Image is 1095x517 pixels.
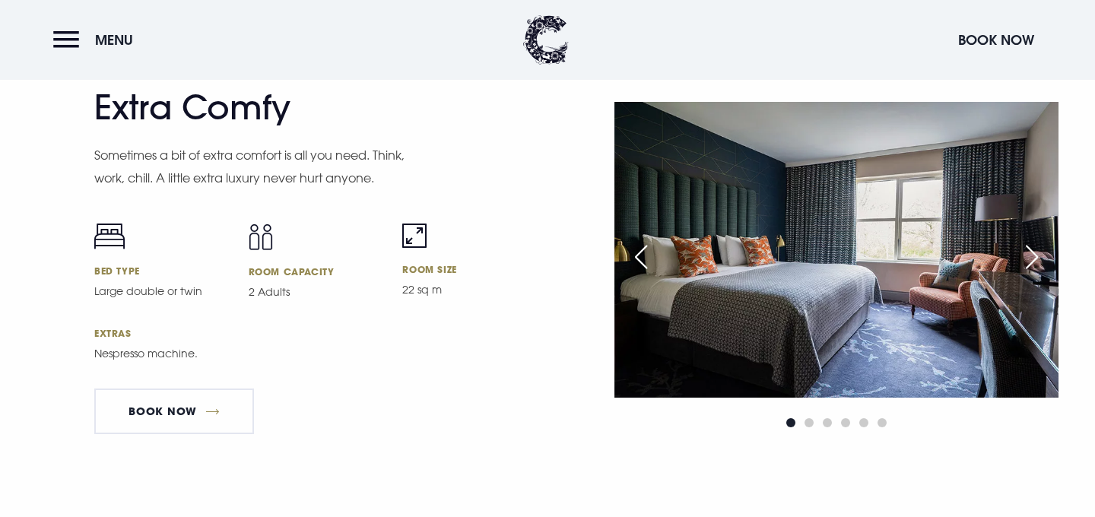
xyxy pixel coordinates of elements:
[523,15,569,65] img: Clandeboye Lodge
[878,418,887,427] span: Go to slide 6
[841,418,850,427] span: Go to slide 4
[95,31,133,49] span: Menu
[249,224,273,250] img: Capacity icon
[94,224,125,249] img: Bed icon
[402,281,538,298] p: 22 sq m
[402,263,538,275] h6: Room size
[53,24,141,56] button: Menu
[94,389,254,434] a: Book Now
[614,102,1058,398] img: Hotel in Bangor Northern Ireland
[94,265,230,277] h6: Bed Type
[823,418,832,427] span: Go to slide 3
[402,224,427,248] img: Room size icon
[786,418,795,427] span: Go to slide 1
[859,418,868,427] span: Go to slide 5
[805,418,814,427] span: Go to slide 2
[951,24,1042,56] button: Book Now
[94,283,230,300] p: Large double or twin
[94,87,391,128] h2: Extra Comfy
[1013,240,1051,274] div: Next slide
[249,265,385,278] h6: Room Capacity
[622,240,660,274] div: Previous slide
[94,144,406,190] p: Sometimes a bit of extra comfort is all you need. Think, work, chill. A little extra luxury never...
[94,327,538,339] h6: Extras
[94,345,406,362] p: Nespresso machine.
[249,284,385,300] p: 2 Adults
